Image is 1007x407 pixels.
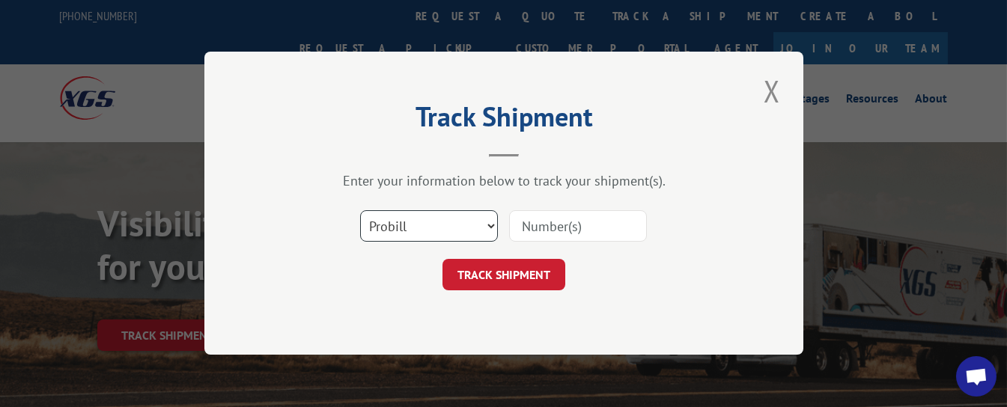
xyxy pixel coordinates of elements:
input: Number(s) [509,211,647,242]
button: TRACK SHIPMENT [442,260,565,291]
a: Open chat [956,356,997,397]
div: Enter your information below to track your shipment(s). [279,173,728,190]
h2: Track Shipment [279,106,728,135]
button: Close modal [759,70,785,111]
